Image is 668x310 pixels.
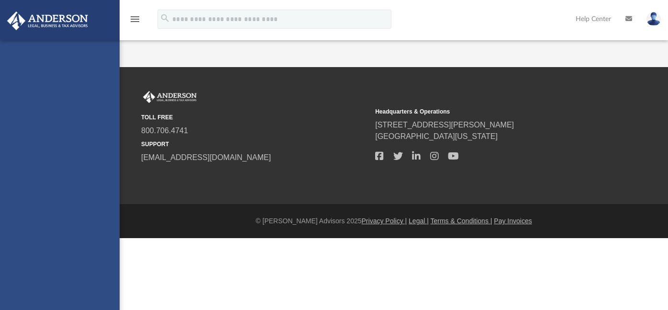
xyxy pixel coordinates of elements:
img: Anderson Advisors Platinum Portal [4,11,91,30]
a: Legal | [409,217,429,225]
a: Pay Invoices [494,217,532,225]
a: [STREET_ADDRESS][PERSON_NAME] [375,121,514,129]
a: Privacy Policy | [362,217,407,225]
small: Headquarters & Operations [375,107,602,116]
small: SUPPORT [141,140,368,149]
a: Terms & Conditions | [431,217,492,225]
div: © [PERSON_NAME] Advisors 2025 [120,216,668,226]
a: 800.706.4741 [141,126,188,135]
i: search [160,13,170,23]
img: Anderson Advisors Platinum Portal [141,91,199,103]
a: menu [129,18,141,25]
a: [EMAIL_ADDRESS][DOMAIN_NAME] [141,153,271,161]
a: [GEOGRAPHIC_DATA][US_STATE] [375,132,498,140]
img: User Pic [646,12,661,26]
small: TOLL FREE [141,113,368,122]
i: menu [129,13,141,25]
